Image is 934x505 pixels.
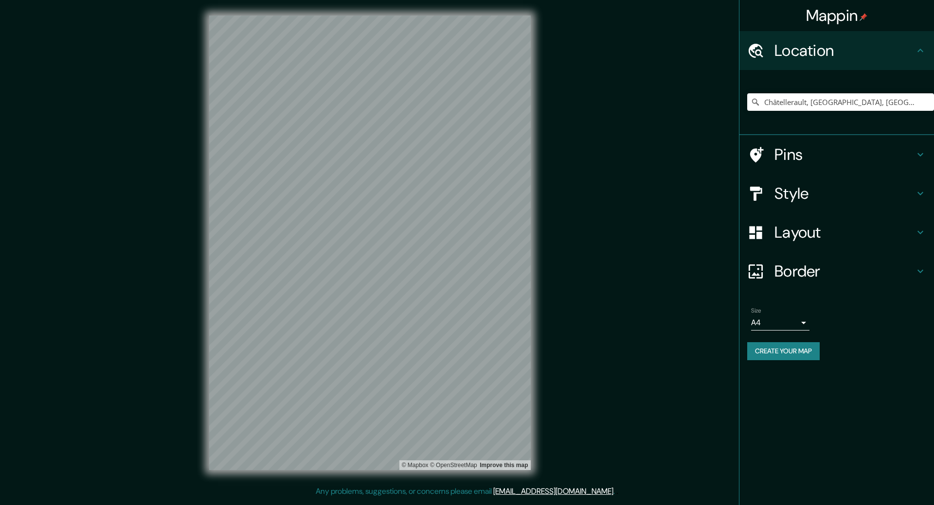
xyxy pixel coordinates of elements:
[774,223,915,242] h4: Layout
[847,467,923,494] iframe: Help widget launcher
[480,462,528,469] a: Map feedback
[747,342,820,360] button: Create your map
[806,6,868,25] h4: Mappin
[615,486,616,497] div: .
[430,462,477,469] a: OpenStreetMap
[751,307,761,315] label: Size
[402,462,429,469] a: Mapbox
[774,41,915,60] h4: Location
[739,174,934,213] div: Style
[774,184,915,203] h4: Style
[316,486,615,497] p: Any problems, suggestions, or concerns please email .
[739,213,934,252] div: Layout
[774,261,915,281] h4: Border
[739,135,934,174] div: Pins
[739,31,934,70] div: Location
[616,486,618,497] div: .
[751,315,809,331] div: A4
[493,486,613,496] a: [EMAIL_ADDRESS][DOMAIN_NAME]
[774,145,915,164] h4: Pins
[209,16,531,470] canvas: Map
[747,93,934,111] input: Pick your city or area
[860,13,867,21] img: pin-icon.png
[739,252,934,291] div: Border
